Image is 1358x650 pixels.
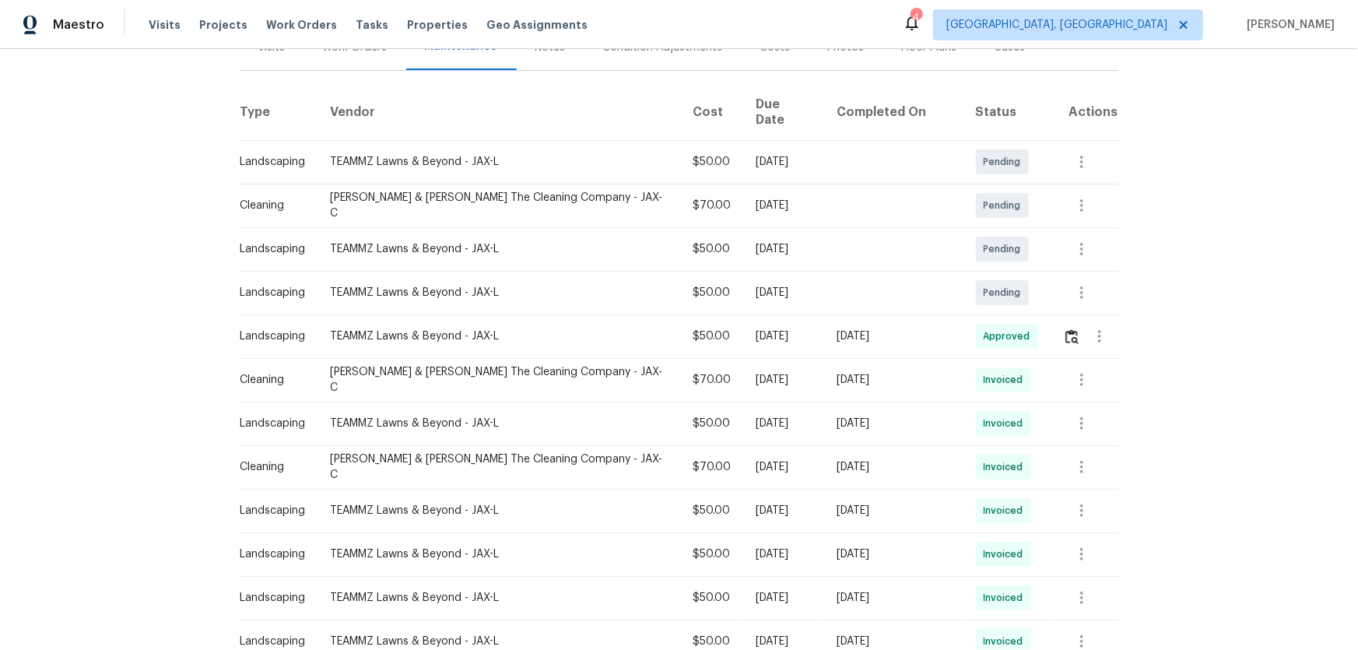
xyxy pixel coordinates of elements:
[331,416,668,431] div: TEAMMZ Lawns & Beyond - JAX-L
[946,17,1167,33] span: [GEOGRAPHIC_DATA], [GEOGRAPHIC_DATA]
[693,634,731,649] div: $50.00
[984,329,1037,344] span: Approved
[756,416,812,431] div: [DATE]
[693,372,731,388] div: $70.00
[756,241,812,257] div: [DATE]
[824,84,963,141] th: Completed On
[984,154,1027,170] span: Pending
[693,459,731,475] div: $70.00
[693,241,731,257] div: $50.00
[693,285,731,300] div: $50.00
[331,329,668,344] div: TEAMMZ Lawns & Beyond - JAX-L
[756,459,812,475] div: [DATE]
[407,17,468,33] span: Properties
[693,503,731,518] div: $50.00
[984,590,1030,606] span: Invoiced
[837,372,951,388] div: [DATE]
[984,546,1030,562] span: Invoiced
[756,329,812,344] div: [DATE]
[486,17,588,33] span: Geo Assignments
[984,503,1030,518] span: Invoiced
[240,84,318,141] th: Type
[240,503,306,518] div: Landscaping
[693,546,731,562] div: $50.00
[693,154,731,170] div: $50.00
[693,590,731,606] div: $50.00
[756,372,812,388] div: [DATE]
[331,503,668,518] div: TEAMMZ Lawns & Beyond - JAX-L
[1051,84,1119,141] th: Actions
[331,241,668,257] div: TEAMMZ Lawns & Beyond - JAX-L
[756,503,812,518] div: [DATE]
[693,416,731,431] div: $50.00
[1063,318,1081,355] button: Review Icon
[984,372,1030,388] span: Invoiced
[331,154,668,170] div: TEAMMZ Lawns & Beyond - JAX-L
[837,416,951,431] div: [DATE]
[53,17,104,33] span: Maestro
[837,329,951,344] div: [DATE]
[331,364,668,395] div: [PERSON_NAME] & [PERSON_NAME] The Cleaning Company - JAX-C
[240,416,306,431] div: Landscaping
[984,198,1027,213] span: Pending
[240,329,306,344] div: Landscaping
[837,459,951,475] div: [DATE]
[756,634,812,649] div: [DATE]
[331,590,668,606] div: TEAMMZ Lawns & Beyond - JAX-L
[680,84,743,141] th: Cost
[756,546,812,562] div: [DATE]
[240,241,306,257] div: Landscaping
[240,285,306,300] div: Landscaping
[756,285,812,300] div: [DATE]
[837,590,951,606] div: [DATE]
[984,285,1027,300] span: Pending
[1240,17,1335,33] span: [PERSON_NAME]
[240,372,306,388] div: Cleaning
[911,9,921,25] div: 4
[318,84,681,141] th: Vendor
[240,546,306,562] div: Landscaping
[837,503,951,518] div: [DATE]
[963,84,1051,141] th: Status
[743,84,824,141] th: Due Date
[984,241,1027,257] span: Pending
[837,634,951,649] div: [DATE]
[240,634,306,649] div: Landscaping
[756,154,812,170] div: [DATE]
[149,17,181,33] span: Visits
[199,17,247,33] span: Projects
[240,198,306,213] div: Cleaning
[266,17,337,33] span: Work Orders
[756,590,812,606] div: [DATE]
[984,459,1030,475] span: Invoiced
[1065,329,1079,344] img: Review Icon
[984,416,1030,431] span: Invoiced
[331,285,668,300] div: TEAMMZ Lawns & Beyond - JAX-L
[984,634,1030,649] span: Invoiced
[693,329,731,344] div: $50.00
[837,546,951,562] div: [DATE]
[756,198,812,213] div: [DATE]
[356,19,388,30] span: Tasks
[331,634,668,649] div: TEAMMZ Lawns & Beyond - JAX-L
[240,154,306,170] div: Landscaping
[331,451,668,483] div: [PERSON_NAME] & [PERSON_NAME] The Cleaning Company - JAX-C
[331,190,668,221] div: [PERSON_NAME] & [PERSON_NAME] The Cleaning Company - JAX-C
[240,590,306,606] div: Landscaping
[693,198,731,213] div: $70.00
[240,459,306,475] div: Cleaning
[331,546,668,562] div: TEAMMZ Lawns & Beyond - JAX-L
